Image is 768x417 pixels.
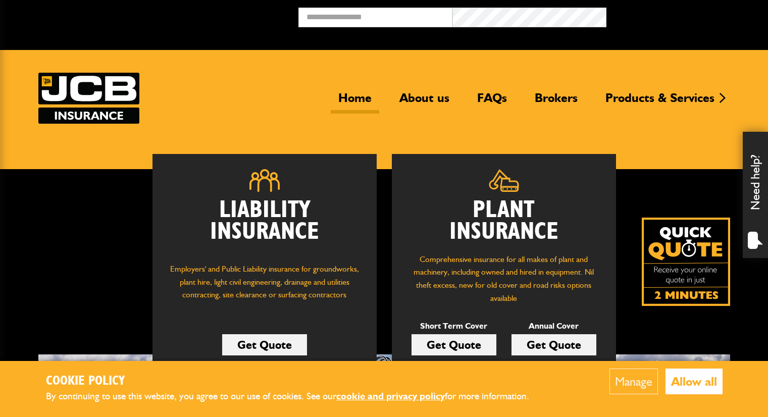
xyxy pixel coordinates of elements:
a: Get Quote [412,334,496,355]
div: Need help? [743,132,768,258]
a: Home [331,90,379,114]
p: Short Term Cover [412,320,496,333]
p: Employers' and Public Liability insurance for groundworks, plant hire, light civil engineering, d... [168,263,362,311]
h2: Liability Insurance [168,199,362,253]
a: FAQs [470,90,515,114]
p: Annual Cover [511,320,596,333]
button: Allow all [665,369,723,394]
a: About us [392,90,457,114]
a: Get Quote [511,334,596,355]
a: Get your insurance quote isn just 2-minutes [642,218,730,306]
img: JCB Insurance Services logo [38,73,139,124]
img: Quick Quote [642,218,730,306]
p: Comprehensive insurance for all makes of plant and machinery, including owned and hired in equipm... [407,253,601,304]
h2: Plant Insurance [407,199,601,243]
button: Broker Login [606,8,760,23]
a: Products & Services [598,90,722,114]
p: By continuing to use this website, you agree to our use of cookies. See our for more information. [46,389,546,404]
h2: Cookie Policy [46,374,546,389]
a: Brokers [527,90,585,114]
a: JCB Insurance Services [38,73,139,124]
a: cookie and privacy policy [336,390,445,402]
a: Get Quote [222,334,307,355]
button: Manage [609,369,658,394]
